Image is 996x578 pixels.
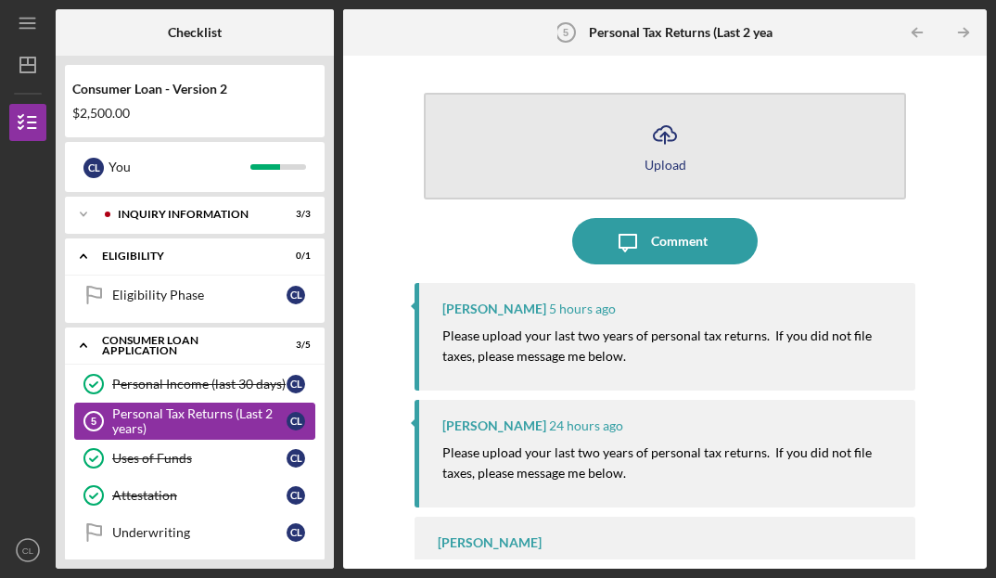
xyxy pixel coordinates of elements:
[277,250,311,262] div: 0 / 1
[112,451,287,466] div: Uses of Funds
[572,218,758,264] button: Comment
[74,440,315,477] a: Uses of FundsCL
[442,302,546,316] div: [PERSON_NAME]
[442,328,875,364] mark: Please upload your last two years of personal tax returns. If you did not file taxes, please mess...
[589,25,787,40] b: Personal Tax Returns (Last 2 years)
[287,449,305,468] div: C L
[287,486,305,505] div: C L
[83,158,104,178] div: C L
[72,82,317,96] div: Consumer Loan - Version 2
[645,158,686,172] div: Upload
[74,403,315,440] a: 5Personal Tax Returns (Last 2 years)CL
[74,276,315,314] a: Eligibility PhaseCL
[9,532,46,569] button: CL
[72,106,317,121] div: $2,500.00
[22,546,34,556] text: CL
[549,418,623,433] time: 2025-10-02 17:30
[74,514,315,551] a: UnderwritingCL
[277,340,311,351] div: 3 / 5
[563,27,568,38] tspan: 5
[287,523,305,542] div: C L
[118,209,264,220] div: Inquiry Information
[109,151,250,183] div: You
[424,93,905,199] button: Upload
[651,218,708,264] div: Comment
[438,535,542,550] div: [PERSON_NAME]
[91,416,96,427] tspan: 5
[442,418,546,433] div: [PERSON_NAME]
[549,302,616,316] time: 2025-10-03 12:16
[287,412,305,430] div: C L
[287,286,305,304] div: C L
[442,444,875,481] mark: Please upload your last two years of personal tax returns. If you did not file taxes, please mess...
[277,209,311,220] div: 3 / 3
[168,25,222,40] b: Checklist
[112,377,287,392] div: Personal Income (last 30 days)
[112,288,287,302] div: Eligibility Phase
[102,250,264,262] div: Eligibility
[74,366,315,403] a: Personal Income (last 30 days)CL
[287,375,305,393] div: C L
[112,406,287,436] div: Personal Tax Returns (Last 2 years)
[74,477,315,514] a: AttestationCL
[112,488,287,503] div: Attestation
[112,525,287,540] div: Underwriting
[102,335,264,356] div: Consumer Loan Application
